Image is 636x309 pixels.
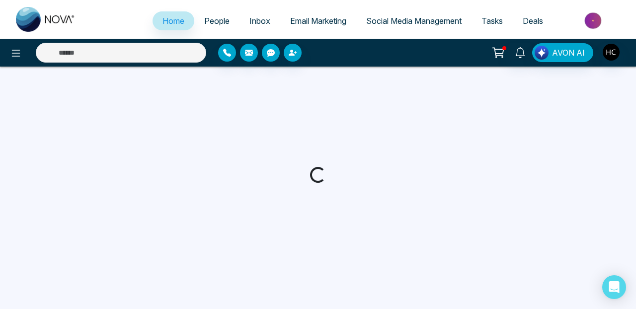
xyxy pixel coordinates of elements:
span: People [204,16,230,26]
a: Tasks [472,11,513,30]
span: Deals [523,16,543,26]
div: Open Intercom Messenger [602,275,626,299]
a: Deals [513,11,553,30]
img: Lead Flow [535,46,549,60]
span: Tasks [481,16,503,26]
img: User Avatar [603,44,620,61]
button: AVON AI [532,43,593,62]
span: Email Marketing [290,16,346,26]
a: Home [153,11,194,30]
a: Email Marketing [280,11,356,30]
img: Nova CRM Logo [16,7,76,32]
a: Social Media Management [356,11,472,30]
span: Social Media Management [366,16,462,26]
img: Market-place.gif [558,9,630,32]
span: Inbox [249,16,270,26]
span: AVON AI [552,47,585,59]
span: Home [162,16,184,26]
a: People [194,11,239,30]
a: Inbox [239,11,280,30]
